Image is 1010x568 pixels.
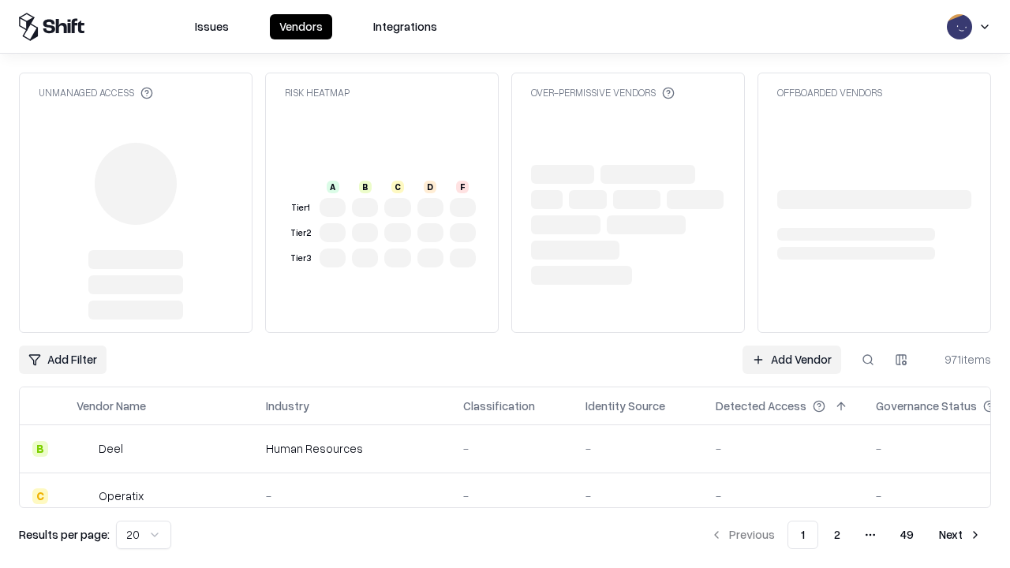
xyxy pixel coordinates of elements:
div: B [32,441,48,457]
div: Operatix [99,488,144,504]
button: 49 [888,521,926,549]
div: Identity Source [585,398,665,414]
div: Detected Access [716,398,806,414]
div: Unmanaged Access [39,86,153,99]
div: Tier 2 [288,226,313,240]
div: Deel [99,440,123,457]
img: Operatix [77,488,92,504]
div: D [424,181,436,193]
p: Results per page: [19,526,110,543]
div: - [463,488,560,504]
div: Tier 1 [288,201,313,215]
div: - [585,440,690,457]
div: - [266,488,438,504]
button: Integrations [364,14,447,39]
div: Over-Permissive Vendors [531,86,675,99]
div: Governance Status [876,398,977,414]
div: B [359,181,372,193]
div: C [391,181,404,193]
div: - [463,440,560,457]
div: Industry [266,398,309,414]
div: - [716,488,851,504]
div: - [585,488,690,504]
img: Deel [77,441,92,457]
button: 1 [787,521,818,549]
button: Issues [185,14,238,39]
div: 971 items [928,351,991,368]
div: - [716,440,851,457]
div: Risk Heatmap [285,86,350,99]
a: Add Vendor [743,346,841,374]
button: Vendors [270,14,332,39]
nav: pagination [701,521,991,549]
div: Offboarded Vendors [777,86,882,99]
button: Next [930,521,991,549]
div: F [456,181,469,193]
button: 2 [821,521,853,549]
div: Human Resources [266,440,438,457]
div: Classification [463,398,535,414]
div: Tier 3 [288,252,313,265]
div: A [327,181,339,193]
div: Vendor Name [77,398,146,414]
div: C [32,488,48,504]
button: Add Filter [19,346,107,374]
